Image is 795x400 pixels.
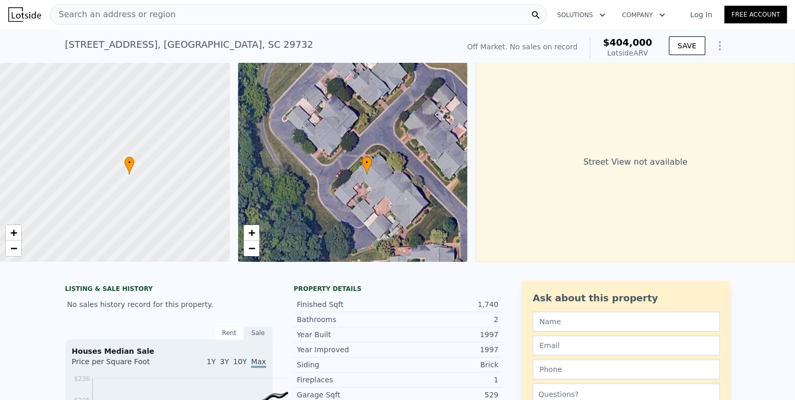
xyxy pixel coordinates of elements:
[669,36,705,55] button: SAVE
[297,359,398,370] div: Siding
[297,329,398,340] div: Year Built
[398,299,498,310] div: 1,740
[72,346,266,356] div: Houses Median Sale
[294,285,501,293] div: Property details
[398,375,498,385] div: 1
[614,6,673,24] button: Company
[8,7,41,22] img: Lotside
[362,158,372,167] span: •
[297,375,398,385] div: Fireplaces
[533,359,720,379] input: Phone
[72,356,169,373] div: Price per Square Foot
[215,326,244,340] div: Rent
[251,357,266,368] span: Max
[50,8,176,21] span: Search an address or region
[398,344,498,355] div: 1997
[297,344,398,355] div: Year Improved
[398,359,498,370] div: Brick
[603,48,652,58] div: Lotside ARV
[533,312,720,331] input: Name
[244,326,273,340] div: Sale
[297,299,398,310] div: Finished Sqft
[124,156,135,175] div: •
[65,295,273,314] div: No sales history record for this property.
[467,42,577,52] div: Off Market. No sales on record
[6,225,21,241] a: Zoom in
[398,390,498,400] div: 529
[724,6,787,23] a: Free Account
[248,242,255,255] span: −
[533,336,720,355] input: Email
[475,62,795,262] div: Street View not available
[74,375,90,382] tspan: $236
[248,226,255,239] span: +
[362,156,372,175] div: •
[65,37,313,52] div: [STREET_ADDRESS] , [GEOGRAPHIC_DATA] , SC 29732
[207,357,216,366] span: 1Y
[297,314,398,325] div: Bathrooms
[244,225,259,241] a: Zoom in
[220,357,229,366] span: 3Y
[10,226,17,239] span: +
[297,390,398,400] div: Garage Sqft
[6,241,21,256] a: Zoom out
[233,357,247,366] span: 10Y
[398,329,498,340] div: 1997
[603,37,652,48] span: $404,000
[678,9,724,20] a: Log In
[709,35,730,56] button: Show Options
[124,158,135,167] span: •
[65,285,273,295] div: LISTING & SALE HISTORY
[398,314,498,325] div: 2
[244,241,259,256] a: Zoom out
[549,6,614,24] button: Solutions
[533,291,720,305] div: Ask about this property
[10,242,17,255] span: −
